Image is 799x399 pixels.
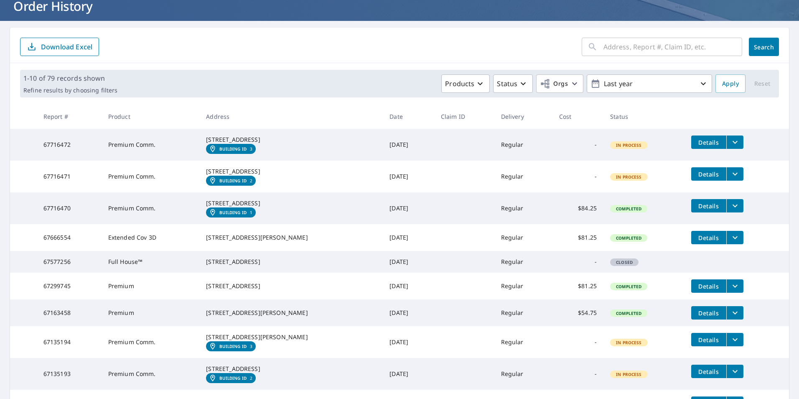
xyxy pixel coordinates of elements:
[552,299,604,326] td: $54.75
[37,104,102,129] th: Report #
[445,79,474,89] p: Products
[726,136,743,149] button: filesDropdownBtn-67716472
[493,74,533,93] button: Status
[726,279,743,293] button: filesDropdownBtn-67299745
[37,192,102,224] td: 67716470
[20,38,99,56] button: Download Excel
[383,192,434,224] td: [DATE]
[696,234,721,242] span: Details
[23,73,117,83] p: 1-10 of 79 records shown
[199,104,383,129] th: Address
[383,358,434,390] td: [DATE]
[601,77,698,91] p: Last year
[37,299,102,326] td: 67163458
[715,74,746,93] button: Apply
[726,199,743,212] button: filesDropdownBtn-67716470
[611,371,647,377] span: In Process
[219,210,247,215] em: Building ID
[494,251,552,273] td: Regular
[383,251,434,273] td: [DATE]
[497,79,517,89] p: Status
[691,365,726,378] button: detailsBtn-67135193
[219,376,247,381] em: Building ID
[206,373,256,383] a: Building ID2
[691,279,726,293] button: detailsBtn-67299745
[696,368,721,376] span: Details
[206,309,376,317] div: [STREET_ADDRESS][PERSON_NAME]
[37,251,102,273] td: 67577256
[494,104,552,129] th: Delivery
[726,231,743,244] button: filesDropdownBtn-67666554
[696,282,721,290] span: Details
[540,79,568,89] span: Orgs
[206,144,256,154] a: Building ID3
[552,104,604,129] th: Cost
[219,146,247,151] em: Building ID
[696,170,721,178] span: Details
[219,344,247,349] em: Building ID
[611,142,647,148] span: In Process
[206,136,376,144] div: [STREET_ADDRESS]
[434,104,494,129] th: Claim ID
[219,178,247,183] em: Building ID
[552,251,604,273] td: -
[696,309,721,317] span: Details
[102,251,200,273] td: Full House™
[603,35,742,59] input: Address, Report #, Claim ID, etc.
[37,224,102,251] td: 67666554
[102,358,200,390] td: Premium Comm.
[494,299,552,326] td: Regular
[552,129,604,161] td: -
[37,326,102,358] td: 67135194
[726,333,743,346] button: filesDropdownBtn-67135194
[383,104,434,129] th: Date
[41,42,92,51] p: Download Excel
[696,336,721,344] span: Details
[611,206,646,212] span: Completed
[691,231,726,244] button: detailsBtn-67666554
[102,299,200,326] td: Premium
[441,74,490,93] button: Products
[726,365,743,378] button: filesDropdownBtn-67135193
[206,167,376,176] div: [STREET_ADDRESS]
[206,233,376,242] div: [STREET_ADDRESS][PERSON_NAME]
[611,310,646,316] span: Completed
[552,192,604,224] td: $84.25
[206,333,376,341] div: [STREET_ADDRESS][PERSON_NAME]
[691,199,726,212] button: detailsBtn-67716470
[587,74,712,93] button: Last year
[722,79,739,89] span: Apply
[494,358,552,390] td: Regular
[536,74,583,93] button: Orgs
[611,259,638,265] span: Closed
[102,161,200,192] td: Premium Comm.
[552,358,604,390] td: -
[749,38,779,56] button: Search
[603,104,684,129] th: Status
[102,273,200,299] td: Premium
[383,273,434,299] td: [DATE]
[691,333,726,346] button: detailsBtn-67135194
[383,161,434,192] td: [DATE]
[206,207,256,217] a: Building ID1
[494,129,552,161] td: Regular
[494,273,552,299] td: Regular
[552,224,604,251] td: $81.25
[726,306,743,320] button: filesDropdownBtn-67163458
[37,358,102,390] td: 67135193
[611,174,647,180] span: In Process
[102,104,200,129] th: Product
[494,224,552,251] td: Regular
[37,161,102,192] td: 67716471
[23,87,117,94] p: Refine results by choosing filters
[494,192,552,224] td: Regular
[102,192,200,224] td: Premium Comm.
[726,167,743,181] button: filesDropdownBtn-67716471
[102,224,200,251] td: Extended Cov 3D
[552,326,604,358] td: -
[102,129,200,161] td: Premium Comm.
[552,273,604,299] td: $81.25
[696,202,721,210] span: Details
[383,326,434,358] td: [DATE]
[37,129,102,161] td: 67716472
